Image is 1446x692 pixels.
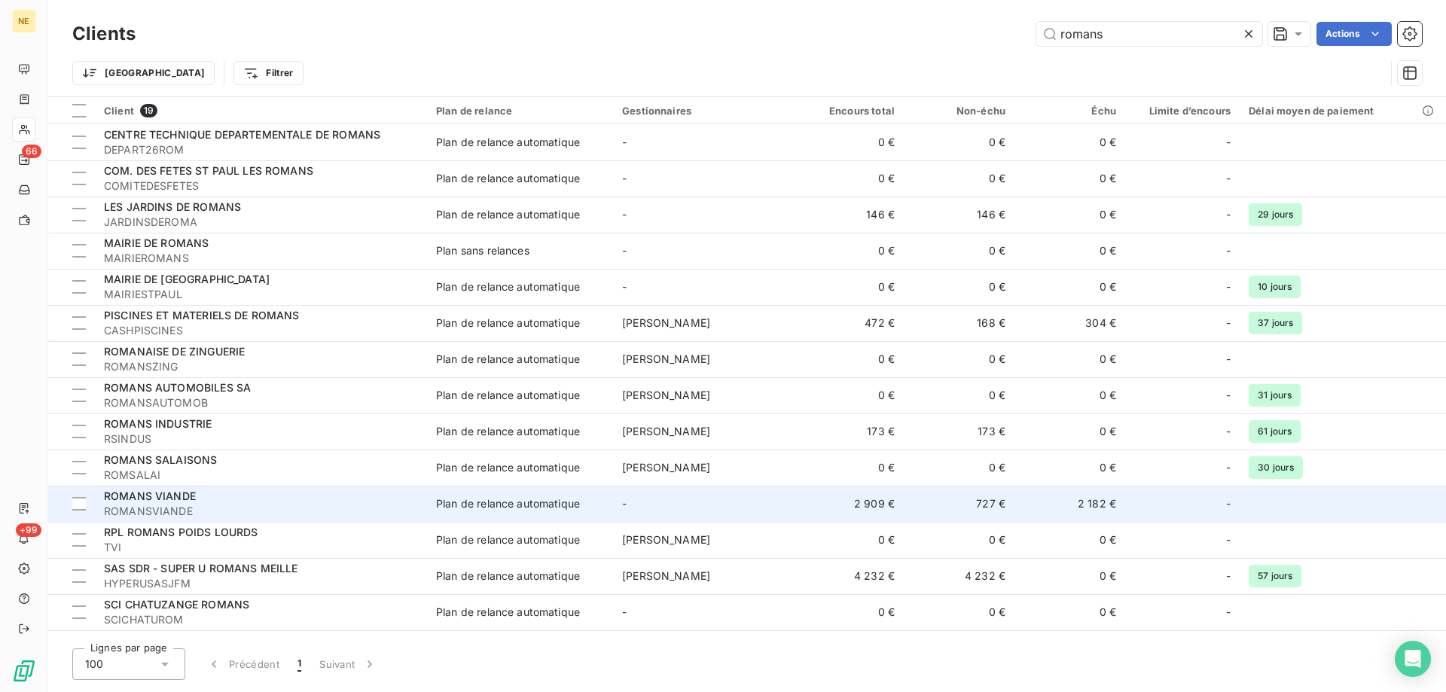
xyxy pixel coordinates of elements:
[104,215,418,230] span: JARDINSDEROMA
[1014,450,1125,486] td: 0 €
[622,533,710,546] span: [PERSON_NAME]
[104,598,249,611] span: SCI CHATUZANGE ROMANS
[104,287,418,302] span: MAIRIESTPAUL
[622,352,710,365] span: [PERSON_NAME]
[140,104,157,117] span: 19
[1226,316,1231,331] span: -
[793,450,904,486] td: 0 €
[904,522,1014,558] td: 0 €
[104,273,270,285] span: MAIRIE DE [GEOGRAPHIC_DATA]
[104,251,418,266] span: MAIRIEROMANS
[310,648,386,680] button: Suivant
[436,424,580,439] div: Plan de relance automatique
[436,496,580,511] div: Plan de relance automatique
[104,345,245,358] span: ROMANAISE DE ZINGUERIE
[904,450,1014,486] td: 0 €
[1226,532,1231,547] span: -
[104,417,212,430] span: ROMANS INDUSTRIE
[1036,22,1262,46] input: Rechercher
[104,576,418,591] span: HYPERUSASJFM
[1249,384,1301,407] span: 31 jours
[104,323,418,338] span: CASHPISCINES
[904,305,1014,341] td: 168 €
[104,562,298,575] span: SAS SDR - SUPER U ROMANS MEILLE
[1226,424,1231,439] span: -
[622,389,710,401] span: [PERSON_NAME]
[1014,124,1125,160] td: 0 €
[904,413,1014,450] td: 173 €
[12,659,36,683] img: Logo LeanPay
[1014,197,1125,233] td: 0 €
[1014,486,1125,522] td: 2 182 €
[793,124,904,160] td: 0 €
[793,305,904,341] td: 472 €
[1226,569,1231,584] span: -
[85,657,103,672] span: 100
[793,341,904,377] td: 0 €
[793,197,904,233] td: 146 €
[104,236,209,249] span: MAIRIE DE ROMANS
[622,425,710,437] span: [PERSON_NAME]
[16,523,41,537] span: +99
[104,489,196,502] span: ROMANS VIANDE
[622,605,627,618] span: -
[1014,594,1125,630] td: 0 €
[1014,522,1125,558] td: 0 €
[436,279,580,294] div: Plan de relance automatique
[1226,207,1231,222] span: -
[904,341,1014,377] td: 0 €
[1226,279,1231,294] span: -
[104,359,418,374] span: ROMANSZING
[436,569,580,584] div: Plan de relance automatique
[1014,558,1125,594] td: 0 €
[904,160,1014,197] td: 0 €
[436,207,580,222] div: Plan de relance automatique
[436,388,580,403] div: Plan de relance automatique
[104,105,134,117] span: Client
[793,377,904,413] td: 0 €
[22,145,41,158] span: 66
[904,197,1014,233] td: 146 €
[1014,233,1125,269] td: 0 €
[104,381,251,394] span: ROMANS AUTOMOBILES SA
[104,164,313,177] span: COM. DES FETES ST PAUL LES ROMANS
[793,594,904,630] td: 0 €
[1249,276,1301,298] span: 10 jours
[1226,171,1231,186] span: -
[904,486,1014,522] td: 727 €
[436,532,580,547] div: Plan de relance automatique
[104,526,258,538] span: RPL ROMANS POIDS LOURDS
[904,124,1014,160] td: 0 €
[104,395,418,410] span: ROMANSAUTOMOB
[1226,352,1231,367] span: -
[1249,565,1301,587] span: 57 jours
[904,269,1014,305] td: 0 €
[904,630,1014,666] td: 0 €
[288,648,310,680] button: 1
[72,20,136,47] h3: Clients
[297,657,301,672] span: 1
[793,269,904,305] td: 0 €
[1014,630,1125,666] td: 0 €
[1014,305,1125,341] td: 304 €
[904,558,1014,594] td: 4 232 €
[1014,341,1125,377] td: 0 €
[793,413,904,450] td: 173 €
[104,128,380,141] span: CENTRE TECHNIQUE DEPARTEMENTALE DE ROMANS
[1249,105,1437,117] div: Délai moyen de paiement
[1226,605,1231,620] span: -
[436,460,580,475] div: Plan de relance automatique
[622,136,627,148] span: -
[622,105,784,117] div: Gestionnaires
[1395,641,1431,677] div: Open Intercom Messenger
[1226,243,1231,258] span: -
[1014,269,1125,305] td: 0 €
[104,468,418,483] span: ROMSALAI
[233,61,303,85] button: Filtrer
[904,233,1014,269] td: 0 €
[1249,420,1301,443] span: 61 jours
[104,612,418,627] span: SCICHATUROM
[436,171,580,186] div: Plan de relance automatique
[436,316,580,331] div: Plan de relance automatique
[104,504,418,519] span: ROMANSVIANDE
